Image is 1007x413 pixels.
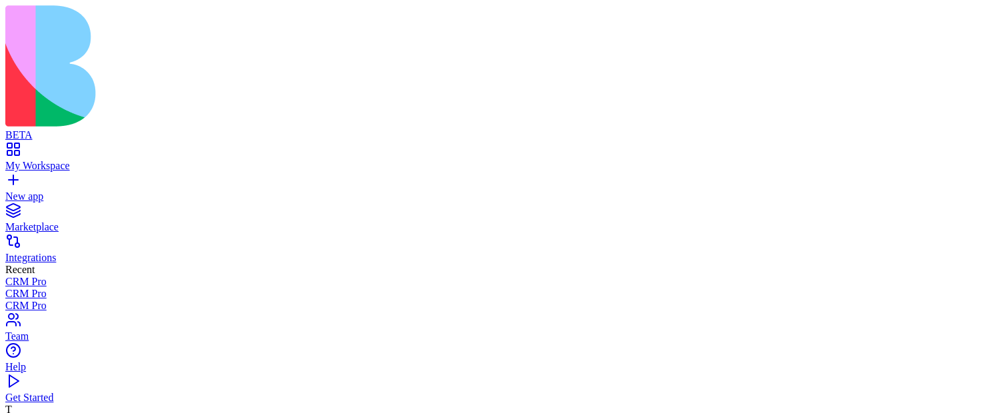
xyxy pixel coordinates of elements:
[5,160,1002,172] div: My Workspace
[5,209,1002,233] a: Marketplace
[5,318,1002,342] a: Team
[5,5,541,127] img: logo
[5,349,1002,373] a: Help
[5,117,1002,141] a: BETA
[5,252,1002,264] div: Integrations
[5,148,1002,172] a: My Workspace
[5,300,1002,312] a: CRM Pro
[5,221,1002,233] div: Marketplace
[5,179,1002,203] a: New app
[5,264,35,275] span: Recent
[5,276,1002,288] a: CRM Pro
[5,191,1002,203] div: New app
[5,129,1002,141] div: BETA
[5,240,1002,264] a: Integrations
[5,392,1002,404] div: Get Started
[5,288,1002,300] a: CRM Pro
[5,330,1002,342] div: Team
[5,380,1002,404] a: Get Started
[5,361,1002,373] div: Help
